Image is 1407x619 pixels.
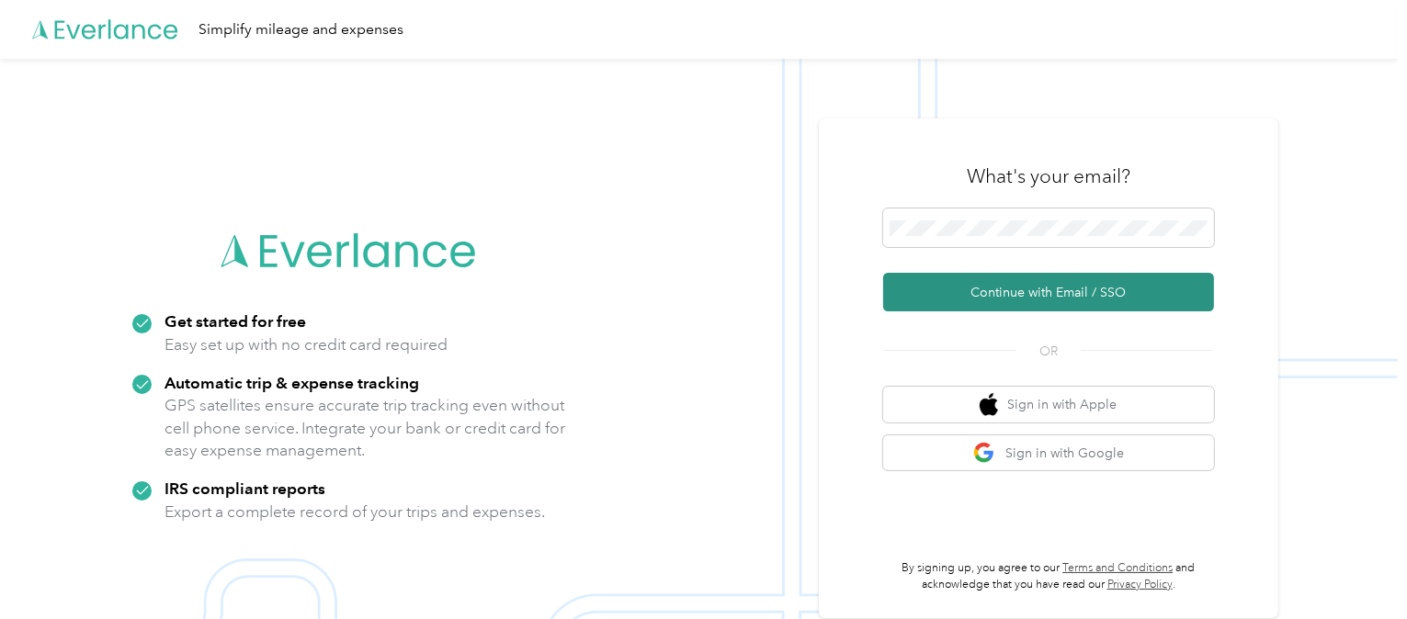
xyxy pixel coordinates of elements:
[1107,578,1173,591] a: Privacy Policy
[967,163,1130,189] h3: What's your email?
[165,394,566,462] p: GPS satellites ensure accurate trip tracking even without cell phone service. Integrate your bank...
[1016,342,1081,361] span: OR
[1062,561,1173,575] a: Terms and Conditions
[199,18,403,41] div: Simplify mileage and expenses
[165,501,545,523] p: Export a complete record of your trips and expenses.
[165,333,448,356] p: Easy set up with no credit card required
[165,478,325,498] strong: IRS compliant reports
[973,442,996,465] img: google logo
[980,393,998,416] img: apple logo
[883,560,1214,592] p: By signing up, you agree to our and acknowledge that you have read our .
[165,311,306,331] strong: Get started for free
[883,435,1214,471] button: google logoSign in with Google
[165,373,419,392] strong: Automatic trip & expense tracking
[883,273,1214,311] button: Continue with Email / SSO
[883,387,1214,422] button: apple logoSign in with Apple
